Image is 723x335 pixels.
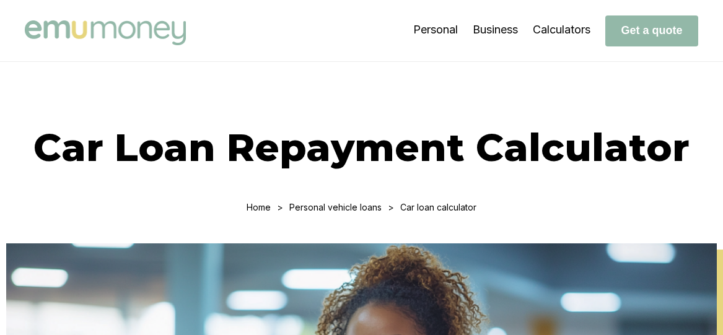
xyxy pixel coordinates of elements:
[605,24,698,37] a: Get a quote
[400,202,476,212] div: Car loan calculator
[277,202,283,212] div: >
[289,202,382,212] a: Personal vehicle loans
[25,20,186,45] img: Emu Money logo
[388,202,394,212] div: >
[247,202,271,212] a: Home
[605,15,698,46] button: Get a quote
[25,124,698,171] h1: Car Loan Repayment Calculator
